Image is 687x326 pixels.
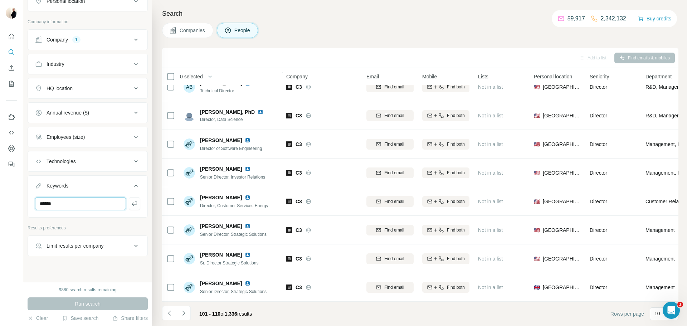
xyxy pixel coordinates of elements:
[447,227,465,233] span: Find both
[677,302,683,307] span: 1
[296,227,302,234] span: C3
[47,242,104,249] div: Limit results per company
[296,198,302,205] span: C3
[200,261,258,266] span: Sr. Director Strategic Solutions
[72,37,81,43] div: 1
[245,137,250,143] img: LinkedIn logo
[200,116,266,123] span: Director, Data Science
[590,84,607,90] span: Director
[590,256,607,262] span: Director
[645,255,675,262] span: Management
[286,141,292,147] img: Logo of C3
[590,284,607,290] span: Director
[654,310,660,317] p: 10
[534,227,540,234] span: 🇺🇸
[645,227,675,234] span: Management
[234,27,251,34] span: People
[447,112,465,119] span: Find both
[590,199,607,204] span: Director
[47,36,68,43] div: Company
[28,104,147,121] button: Annual revenue ($)
[200,194,242,201] span: [PERSON_NAME]
[478,113,503,118] span: Not in a list
[200,223,242,230] span: [PERSON_NAME]
[6,30,17,43] button: Quick start
[422,196,469,207] button: Find both
[296,141,302,148] span: C3
[543,284,581,291] span: [GEOGRAPHIC_DATA]
[200,232,267,237] span: Senior Director, Strategic Solutions
[28,55,147,73] button: Industry
[422,167,469,178] button: Find both
[184,224,195,236] img: Avatar
[422,110,469,121] button: Find both
[200,175,265,180] span: Senior Director, Investor Relations
[543,169,581,176] span: [GEOGRAPHIC_DATA]
[543,227,581,234] span: [GEOGRAPHIC_DATA]
[220,311,225,317] span: of
[47,158,76,165] div: Technologies
[184,138,195,150] img: Avatar
[534,198,540,205] span: 🇺🇸
[478,199,503,204] span: Not in a list
[422,82,469,92] button: Find both
[366,110,414,121] button: Find email
[199,311,252,317] span: results
[245,195,250,200] img: LinkedIn logo
[28,80,147,97] button: HQ location
[663,302,680,319] iframe: Intercom live chat
[478,170,503,176] span: Not in a list
[6,111,17,123] button: Use Surfe on LinkedIn
[286,227,292,233] img: Logo of C3
[6,158,17,171] button: Feedback
[384,112,404,119] span: Find email
[184,167,195,179] img: Avatar
[47,182,68,189] div: Keywords
[245,281,250,286] img: LinkedIn logo
[286,199,292,204] img: Logo of C3
[225,311,237,317] span: 1,336
[286,113,292,118] img: Logo of C3
[590,113,607,118] span: Director
[200,289,267,294] span: Senior Director, Strategic Solutions
[447,84,465,90] span: Find both
[366,82,414,92] button: Find email
[366,167,414,178] button: Find email
[645,73,672,80] span: Department
[176,306,191,320] button: Navigate to next page
[366,282,414,293] button: Find email
[47,60,64,68] div: Industry
[610,310,644,317] span: Rows per page
[245,252,250,258] img: LinkedIn logo
[447,198,465,205] span: Find both
[447,256,465,262] span: Find both
[286,170,292,176] img: Logo of C3
[286,73,308,80] span: Company
[200,146,262,151] span: Director of Software Engineering
[296,112,302,119] span: C3
[384,227,404,233] span: Find email
[28,153,147,170] button: Technologies
[62,315,98,322] button: Save search
[478,284,503,290] span: Not in a list
[47,109,89,116] div: Annual revenue ($)
[447,141,465,147] span: Find both
[184,196,195,207] img: Avatar
[6,77,17,90] button: My lists
[478,256,503,262] span: Not in a list
[366,73,379,80] span: Email
[534,141,540,148] span: 🇺🇸
[422,225,469,235] button: Find both
[590,141,607,147] span: Director
[200,165,242,172] span: [PERSON_NAME]
[6,142,17,155] button: Dashboard
[590,227,607,233] span: Director
[162,9,678,19] h4: Search
[180,27,206,34] span: Companies
[478,141,503,147] span: Not in a list
[59,287,117,293] div: 9880 search results remaining
[543,141,581,148] span: [GEOGRAPHIC_DATA]
[28,225,148,231] p: Results preferences
[286,84,292,90] img: Logo of C3
[534,112,540,119] span: 🇺🇸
